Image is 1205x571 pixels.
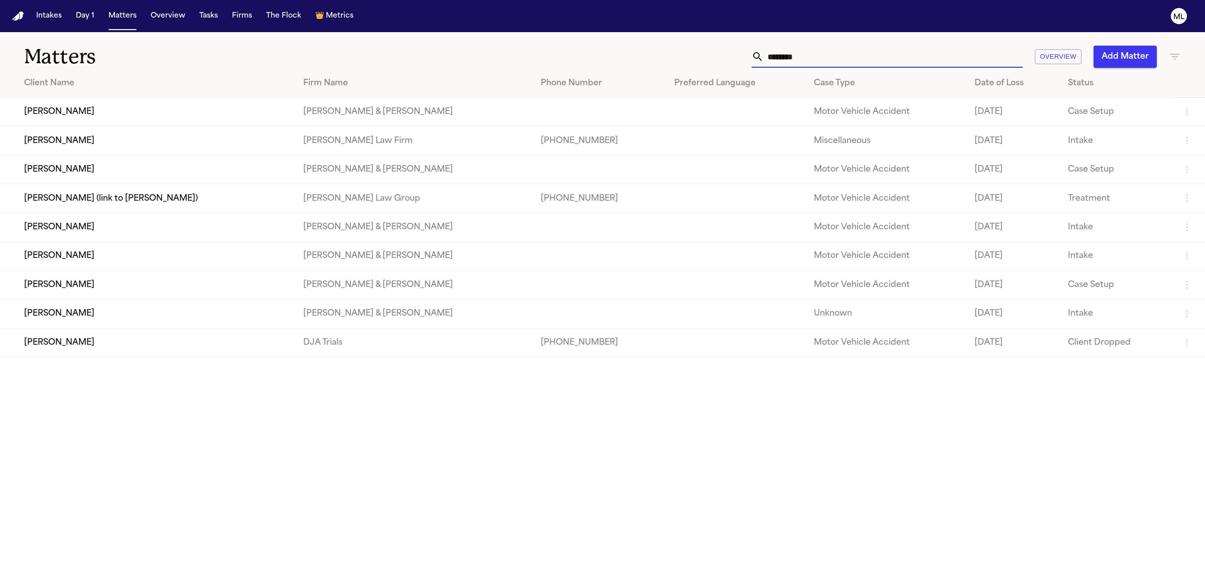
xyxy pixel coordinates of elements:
td: Client Dropped [1060,328,1173,357]
td: [DATE] [967,300,1060,328]
button: The Flock [262,7,305,25]
td: [PERSON_NAME] Law Firm [295,126,533,155]
button: Firms [228,7,256,25]
td: Motor Vehicle Accident [806,328,967,357]
td: [PERSON_NAME] & [PERSON_NAME] [295,270,533,299]
td: [PHONE_NUMBER] [533,328,667,357]
button: crownMetrics [311,7,357,25]
td: [DATE] [967,155,1060,184]
td: [PERSON_NAME] & [PERSON_NAME] [295,98,533,126]
button: Tasks [195,7,222,25]
td: [DATE] [967,213,1060,241]
button: Matters [104,7,141,25]
td: Motor Vehicle Accident [806,98,967,126]
button: Day 1 [72,7,98,25]
td: [DATE] [967,184,1060,213]
td: [PERSON_NAME] & [PERSON_NAME] [295,213,533,241]
div: Case Type [814,77,958,89]
div: Client Name [24,77,287,89]
td: Motor Vehicle Accident [806,155,967,184]
td: DJA Trials [295,328,533,357]
button: Overview [147,7,189,25]
td: [DATE] [967,328,1060,357]
a: Home [12,12,24,21]
td: Intake [1060,242,1173,270]
td: Case Setup [1060,98,1173,126]
td: [PERSON_NAME] & [PERSON_NAME] [295,155,533,184]
td: [PERSON_NAME] & [PERSON_NAME] [295,242,533,270]
td: Unknown [806,300,967,328]
td: [DATE] [967,270,1060,299]
td: Intake [1060,126,1173,155]
div: Phone Number [541,77,659,89]
td: Treatment [1060,184,1173,213]
td: Motor Vehicle Accident [806,213,967,241]
button: Add Matter [1094,46,1157,68]
div: Firm Name [303,77,525,89]
td: Intake [1060,213,1173,241]
div: Date of Loss [975,77,1052,89]
td: [DATE] [967,98,1060,126]
td: [DATE] [967,242,1060,270]
td: Motor Vehicle Accident [806,270,967,299]
td: Miscellaneous [806,126,967,155]
td: [PHONE_NUMBER] [533,184,667,213]
td: [PERSON_NAME] & [PERSON_NAME] [295,300,533,328]
td: Motor Vehicle Accident [806,242,967,270]
td: Intake [1060,300,1173,328]
td: Motor Vehicle Accident [806,184,967,213]
td: [PERSON_NAME] Law Group [295,184,533,213]
div: Status [1068,77,1165,89]
td: Case Setup [1060,270,1173,299]
button: Overview [1035,49,1081,65]
h1: Matters [24,44,371,69]
td: Case Setup [1060,155,1173,184]
td: [DATE] [967,126,1060,155]
img: Finch Logo [12,12,24,21]
div: Preferred Language [674,77,798,89]
button: Intakes [32,7,66,25]
td: [PHONE_NUMBER] [533,126,667,155]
